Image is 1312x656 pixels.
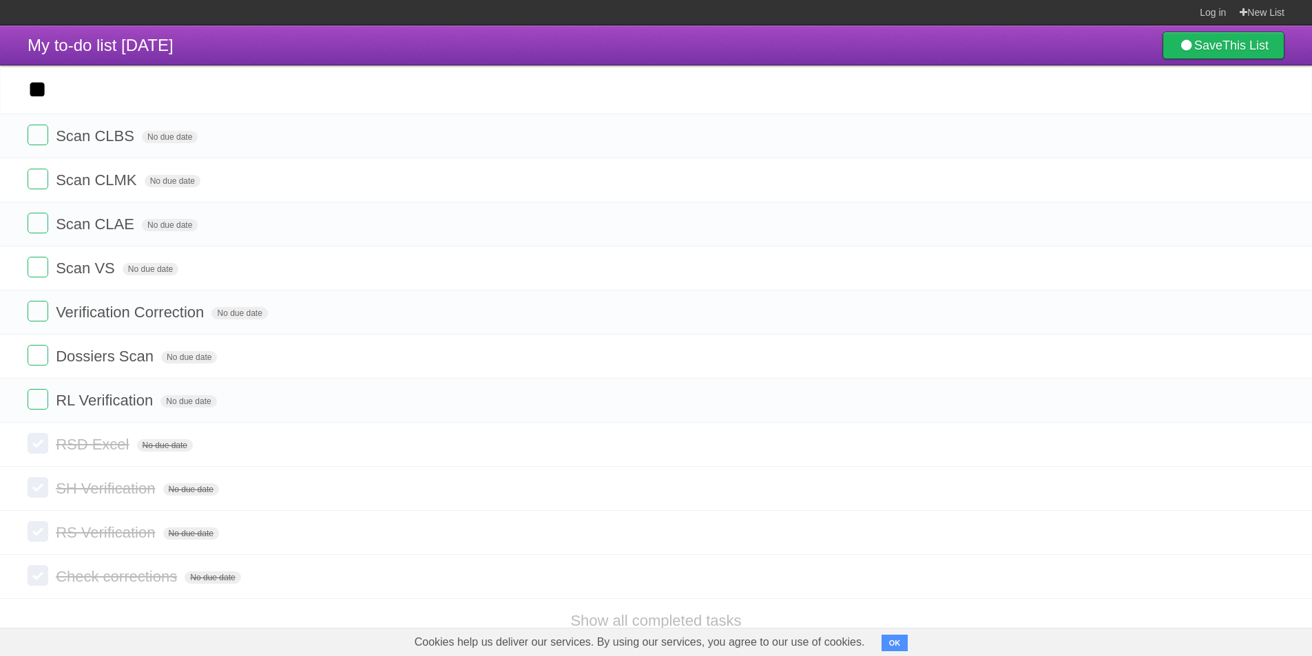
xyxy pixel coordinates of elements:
span: Dossiers Scan [56,348,157,365]
label: Done [28,345,48,366]
span: RL Verification [56,392,156,409]
span: SH Verification [56,480,158,497]
span: Scan CLBS [56,127,138,145]
span: No due date [163,527,219,540]
label: Done [28,169,48,189]
span: Scan CLMK [56,171,140,189]
label: Done [28,125,48,145]
a: SaveThis List [1163,32,1284,59]
span: Cookies help us deliver our services. By using our services, you agree to our use of cookies. [401,628,879,656]
label: Done [28,521,48,542]
label: Done [28,257,48,277]
b: This List [1222,39,1269,52]
label: Done [28,433,48,454]
span: No due date [123,263,178,275]
span: RSD Excel [56,436,132,453]
span: RS Verification [56,524,158,541]
span: No due date [163,483,219,496]
label: Done [28,213,48,233]
span: Scan CLAE [56,215,138,233]
span: Scan VS [56,260,118,277]
span: No due date [142,219,198,231]
span: My to-do list [DATE] [28,36,174,54]
span: No due date [160,395,216,408]
span: No due date [142,131,198,143]
span: No due date [211,307,267,319]
span: No due date [161,351,217,363]
label: Done [28,301,48,321]
button: OK [882,635,908,651]
label: Done [28,389,48,410]
span: No due date [137,439,193,452]
label: Done [28,565,48,586]
a: Show all completed tasks [570,612,741,629]
span: No due date [145,175,200,187]
span: Check corrections [56,568,180,585]
span: No due date [185,571,240,584]
label: Done [28,477,48,498]
span: Verification Correction [56,304,207,321]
